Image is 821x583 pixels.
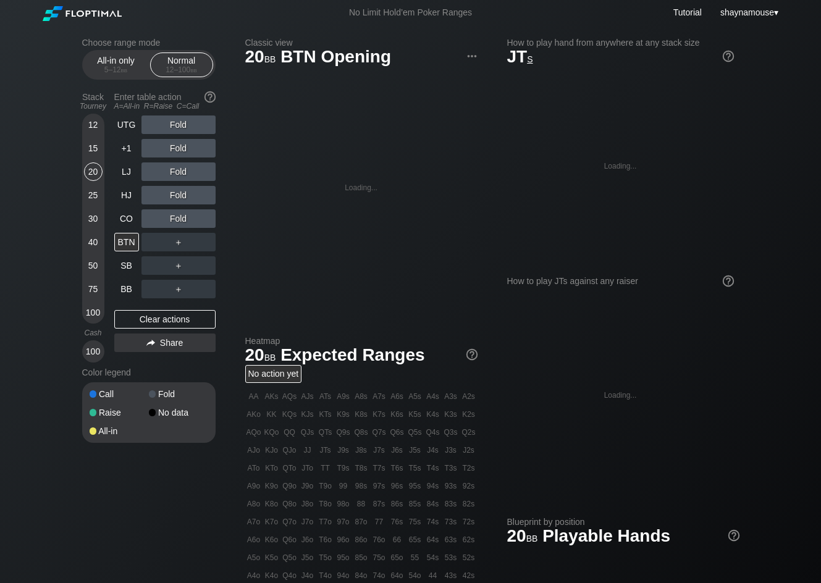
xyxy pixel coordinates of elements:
[281,459,298,477] div: QTo
[371,388,388,405] div: A7s
[442,442,460,459] div: J3s
[371,406,388,423] div: K7s
[84,186,103,204] div: 25
[460,513,478,531] div: 72s
[424,495,442,513] div: 84s
[114,87,216,115] div: Enter table action
[281,549,298,566] div: Q5o
[90,65,142,74] div: 5 – 12
[114,139,139,157] div: +1
[353,406,370,423] div: K8s
[389,442,406,459] div: J6s
[317,442,334,459] div: JTs
[114,186,139,204] div: HJ
[442,513,460,531] div: 73s
[281,477,298,495] div: Q9o
[84,256,103,275] div: 50
[245,336,478,346] h2: Heatmap
[424,406,442,423] div: K4s
[722,49,735,63] img: help.32db89a4.svg
[371,495,388,513] div: 87s
[245,424,263,441] div: AQo
[371,549,388,566] div: 75o
[243,346,278,366] span: 20
[442,549,460,566] div: 53s
[604,391,637,400] div: Loading...
[335,388,352,405] div: A9s
[424,477,442,495] div: 94s
[353,388,370,405] div: A8s
[114,233,139,251] div: BTN
[299,388,316,405] div: AJs
[141,233,216,251] div: ＋
[505,527,540,547] span: 20
[406,513,424,531] div: 75s
[190,65,197,74] span: bb
[335,459,352,477] div: T9s
[84,342,103,361] div: 100
[114,280,139,298] div: BB
[720,7,774,17] span: shaynamouse
[84,139,103,157] div: 15
[263,424,280,441] div: KQo
[299,549,316,566] div: J5o
[353,513,370,531] div: 87o
[317,513,334,531] div: T7o
[153,53,210,77] div: Normal
[114,310,216,329] div: Clear actions
[442,495,460,513] div: 83s
[442,388,460,405] div: A3s
[389,424,406,441] div: Q6s
[84,280,103,298] div: 75
[389,549,406,566] div: 65o
[84,209,103,228] div: 30
[507,526,739,546] h1: Playable Hands
[77,102,109,111] div: Tourney
[371,424,388,441] div: Q7s
[141,139,216,157] div: Fold
[299,531,316,548] div: J6o
[114,102,216,111] div: A=All-in R=Raise C=Call
[406,495,424,513] div: 85s
[460,531,478,548] div: 62s
[141,162,216,181] div: Fold
[121,65,128,74] span: bb
[114,333,216,352] div: Share
[114,256,139,275] div: SB
[335,406,352,423] div: K9s
[722,274,735,288] img: help.32db89a4.svg
[299,459,316,477] div: JTo
[507,276,734,286] div: How to play JTs against any raiser
[406,442,424,459] div: J5s
[335,477,352,495] div: 99
[90,408,149,417] div: Raise
[84,115,103,134] div: 12
[371,442,388,459] div: J7s
[526,531,538,544] span: bb
[406,549,424,566] div: 55
[424,513,442,531] div: 74s
[245,495,263,513] div: A8o
[460,406,478,423] div: K2s
[141,115,216,134] div: Fold
[317,459,334,477] div: TT
[424,549,442,566] div: 54s
[371,513,388,531] div: 77
[279,48,393,68] span: BTN Opening
[717,6,780,19] div: ▾
[281,531,298,548] div: Q6o
[146,340,155,346] img: share.864f2f62.svg
[335,495,352,513] div: 98o
[245,549,263,566] div: A5o
[460,459,478,477] div: T2s
[465,49,479,63] img: ellipsis.fd386fe8.svg
[263,495,280,513] div: K8o
[245,365,302,383] div: No action yet
[406,459,424,477] div: T5s
[353,549,370,566] div: 85o
[335,531,352,548] div: 96o
[442,459,460,477] div: T3s
[299,442,316,459] div: JJ
[281,424,298,441] div: QQ
[507,47,533,66] span: JT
